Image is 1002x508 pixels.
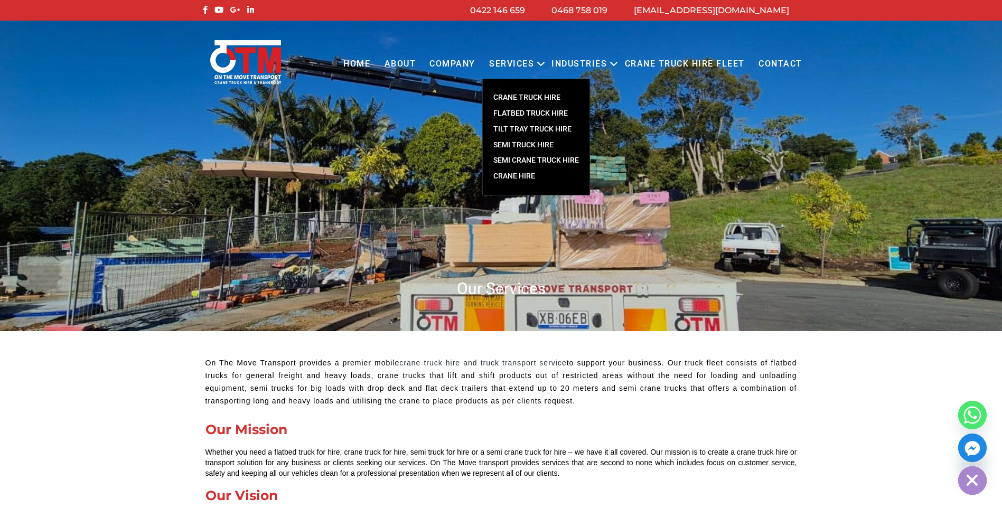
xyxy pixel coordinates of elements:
h1: Our Services [200,278,802,299]
img: Otmtransport [208,39,283,85]
div: Our Mission [205,423,797,436]
a: Whatsapp [958,401,987,429]
a: Home [336,50,377,79]
a: TILT TRAY TRUCK HIRE [483,121,589,137]
a: crane truck hire and truck transport service [399,359,566,367]
a: COMPANY [423,50,482,79]
div: Our Vision [205,489,797,502]
p: On The Move Transport provides a premier mobile to support your business. Our truck fleet consist... [205,357,797,407]
a: SEMI TRUCK HIRE [483,137,589,153]
a: Contact [752,50,809,79]
a: Services [482,50,541,79]
a: CRANE TRUCK HIRE [483,90,589,106]
a: Crane Hire [483,168,589,184]
a: 0422 146 659 [470,5,525,15]
a: FLATBED TRUCK HIRE [483,106,589,121]
a: Facebook_Messenger [958,434,987,462]
div: Whether you need a flatbed truck for hire, crane truck for hire, semi truck for hire or a semi cr... [205,447,797,478]
a: Industries [545,50,614,79]
a: [EMAIL_ADDRESS][DOMAIN_NAME] [634,5,789,15]
a: Crane Truck Hire Fleet [617,50,751,79]
a: 0468 758 019 [551,5,607,15]
a: SEMI CRANE TRUCK HIRE [483,153,589,168]
a: About [377,50,423,79]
